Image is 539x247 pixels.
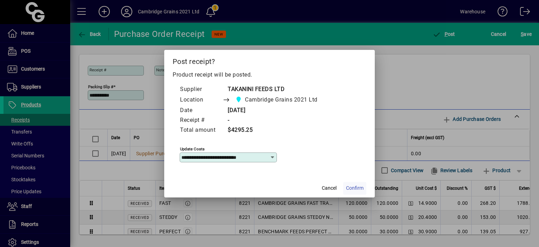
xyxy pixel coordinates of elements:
[180,146,205,151] mat-label: Update costs
[322,184,337,192] span: Cancel
[222,125,331,135] td: $4295.25
[318,182,340,195] button: Cancel
[233,95,320,105] span: Cambridge Grains 2021 Ltd
[346,184,364,192] span: Confirm
[343,182,366,195] button: Confirm
[180,125,222,135] td: Total amount
[180,116,222,125] td: Receipt #
[222,85,331,95] td: TAKANINI FEEDS LTD
[222,106,331,116] td: [DATE]
[245,96,318,104] span: Cambridge Grains 2021 Ltd
[180,95,222,106] td: Location
[180,106,222,116] td: Date
[222,116,331,125] td: -
[180,85,222,95] td: Supplier
[173,71,366,79] p: Product receipt will be posted.
[164,50,375,70] h2: Post receipt?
